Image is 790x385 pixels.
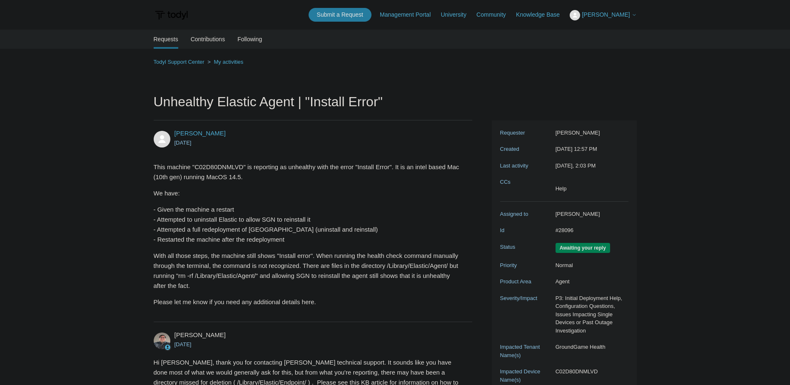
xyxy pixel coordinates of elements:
[500,243,551,251] dt: Status
[380,10,439,19] a: Management Portal
[154,251,464,291] p: With all those steps, the machine still shows "Install error". When running the health check comm...
[500,277,551,286] dt: Product Area
[500,145,551,153] dt: Created
[154,30,178,49] li: Requests
[174,341,192,347] time: 09/12/2025, 13:24
[476,10,514,19] a: Community
[309,8,371,22] a: Submit a Request
[500,294,551,302] dt: Severity/Impact
[551,226,628,235] dd: #28096
[582,11,630,18] span: [PERSON_NAME]
[237,30,262,49] a: Following
[556,162,596,169] time: 09/16/2025, 14:03
[191,30,225,49] a: Contributions
[174,140,192,146] time: 09/12/2025, 12:57
[154,297,464,307] p: Please let me know if you need any additional details here.
[551,343,628,351] dd: GroundGame Health
[500,162,551,170] dt: Last activity
[500,367,551,384] dt: Impacted Device Name(s)
[214,59,243,65] a: My activities
[551,129,628,137] dd: [PERSON_NAME]
[154,188,464,198] p: We have:
[556,185,567,193] li: Help
[551,210,628,218] dd: [PERSON_NAME]
[500,210,551,218] dt: Assigned to
[154,59,206,65] li: Todyl Support Center
[551,277,628,286] dd: Agent
[441,10,474,19] a: University
[154,92,473,120] h1: Unhealthy Elastic Agent | "Install Error"
[556,146,597,152] time: 09/12/2025, 12:57
[206,59,243,65] li: My activities
[570,10,636,20] button: [PERSON_NAME]
[500,129,551,137] dt: Requester
[516,10,568,19] a: Knowledge Base
[154,7,189,23] img: Todyl Support Center Help Center home page
[154,205,464,245] p: - Given the machine a restart - Attempted to uninstall Elastic to allow SGN to reinstall it - Att...
[500,261,551,270] dt: Priority
[551,294,628,335] dd: P3: Initial Deployment Help, Configuration Questions, Issues Impacting Single Devices or Past Out...
[154,59,204,65] a: Todyl Support Center
[551,261,628,270] dd: Normal
[551,367,628,376] dd: C02D80DNMLVD
[500,178,551,186] dt: CCs
[556,243,610,253] span: We are waiting for you to respond
[154,162,464,182] p: This machine "C02D80DNMLVD" is reporting as unhealthy with the error "Install Error". It is an in...
[174,130,226,137] span: Tyler Silver
[174,331,226,338] span: Matt Robinson
[500,343,551,359] dt: Impacted Tenant Name(s)
[174,130,226,137] a: [PERSON_NAME]
[500,226,551,235] dt: Id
